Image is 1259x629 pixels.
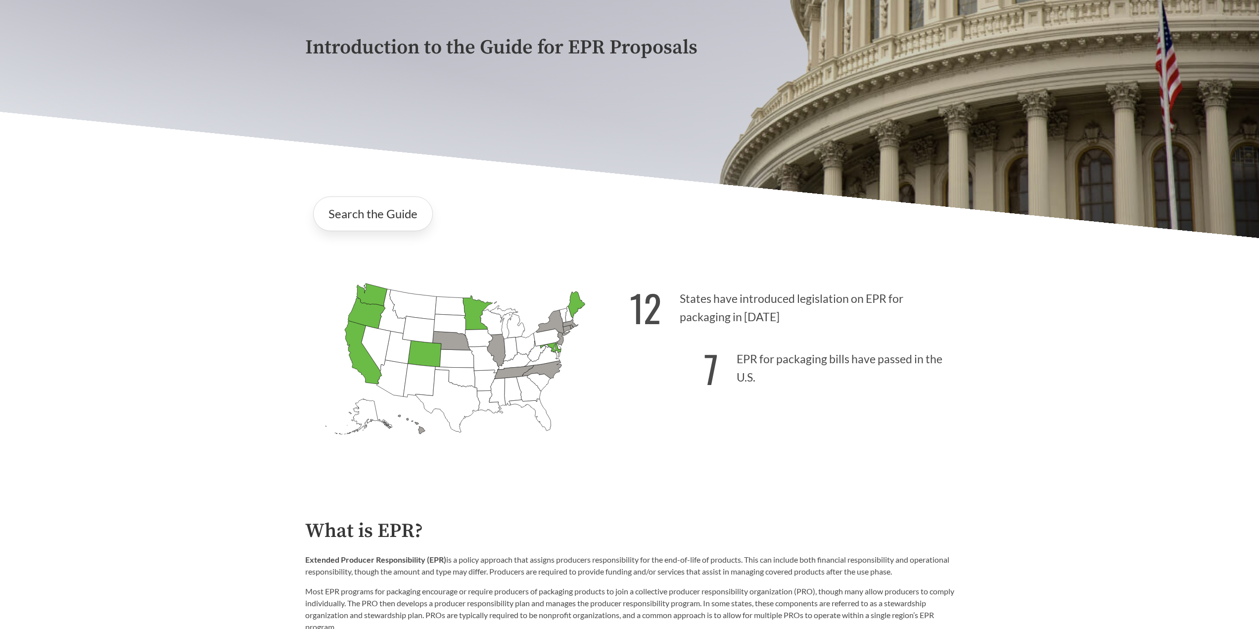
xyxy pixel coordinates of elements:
[305,520,954,542] h2: What is EPR?
[313,196,433,231] a: Search the Guide
[630,275,954,336] p: States have introduced legislation on EPR for packaging in [DATE]
[704,341,718,396] strong: 7
[630,335,954,396] p: EPR for packaging bills have passed in the U.S.
[305,554,954,578] p: is a policy approach that assigns producers responsibility for the end-of-life of products. This ...
[305,37,954,59] p: Introduction to the Guide for EPR Proposals
[630,280,661,335] strong: 12
[305,555,446,564] strong: Extended Producer Responsibility (EPR)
